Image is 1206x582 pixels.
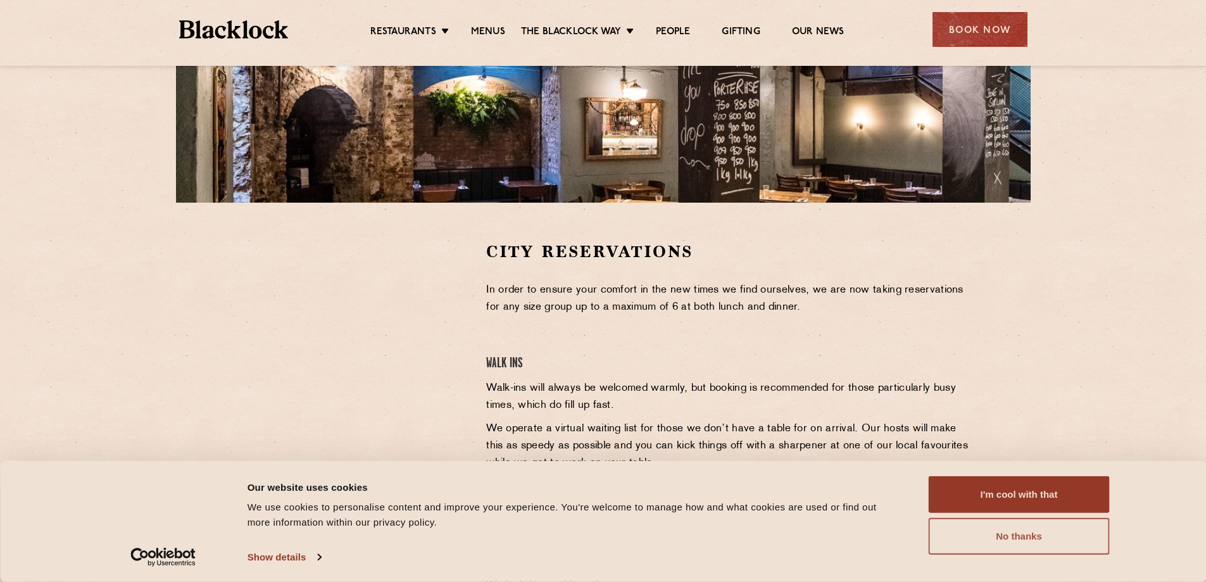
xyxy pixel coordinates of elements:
p: In order to ensure your comfort in the new times we find ourselves, we are now taking reservation... [486,282,972,316]
div: Our website uses cookies [248,479,900,495]
img: BL_Textured_Logo-footer-cropped.svg [179,20,289,39]
a: Restaurants [370,26,436,40]
h4: Walk Ins [486,355,972,372]
a: Gifting [722,26,760,40]
button: I'm cool with that [929,476,1110,513]
iframe: OpenTable make booking widget [280,241,422,431]
h2: City Reservations [486,241,972,263]
a: Show details [248,548,321,567]
a: The Blacklock Way [521,26,621,40]
a: Menus [471,26,505,40]
p: Walk-ins will always be welcomed warmly, but booking is recommended for those particularly busy t... [486,380,972,414]
a: People [656,26,690,40]
div: Book Now [933,12,1027,47]
a: Usercentrics Cookiebot - opens in a new window [108,548,218,567]
a: Our News [792,26,845,40]
button: No thanks [929,518,1110,555]
div: We use cookies to personalise content and improve your experience. You're welcome to manage how a... [248,500,900,530]
p: We operate a virtual waiting list for those we don’t have a table for on arrival. Our hosts will ... [486,421,972,472]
